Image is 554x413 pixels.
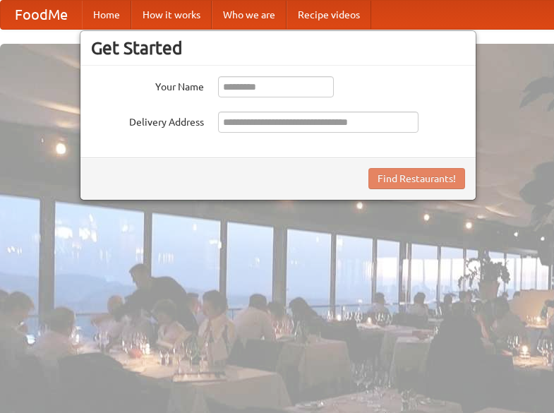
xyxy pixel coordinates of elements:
[91,112,204,129] label: Delivery Address
[131,1,212,29] a: How it works
[1,1,82,29] a: FoodMe
[91,76,204,94] label: Your Name
[82,1,131,29] a: Home
[287,1,371,29] a: Recipe videos
[91,37,465,59] h3: Get Started
[368,168,465,189] button: Find Restaurants!
[212,1,287,29] a: Who we are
